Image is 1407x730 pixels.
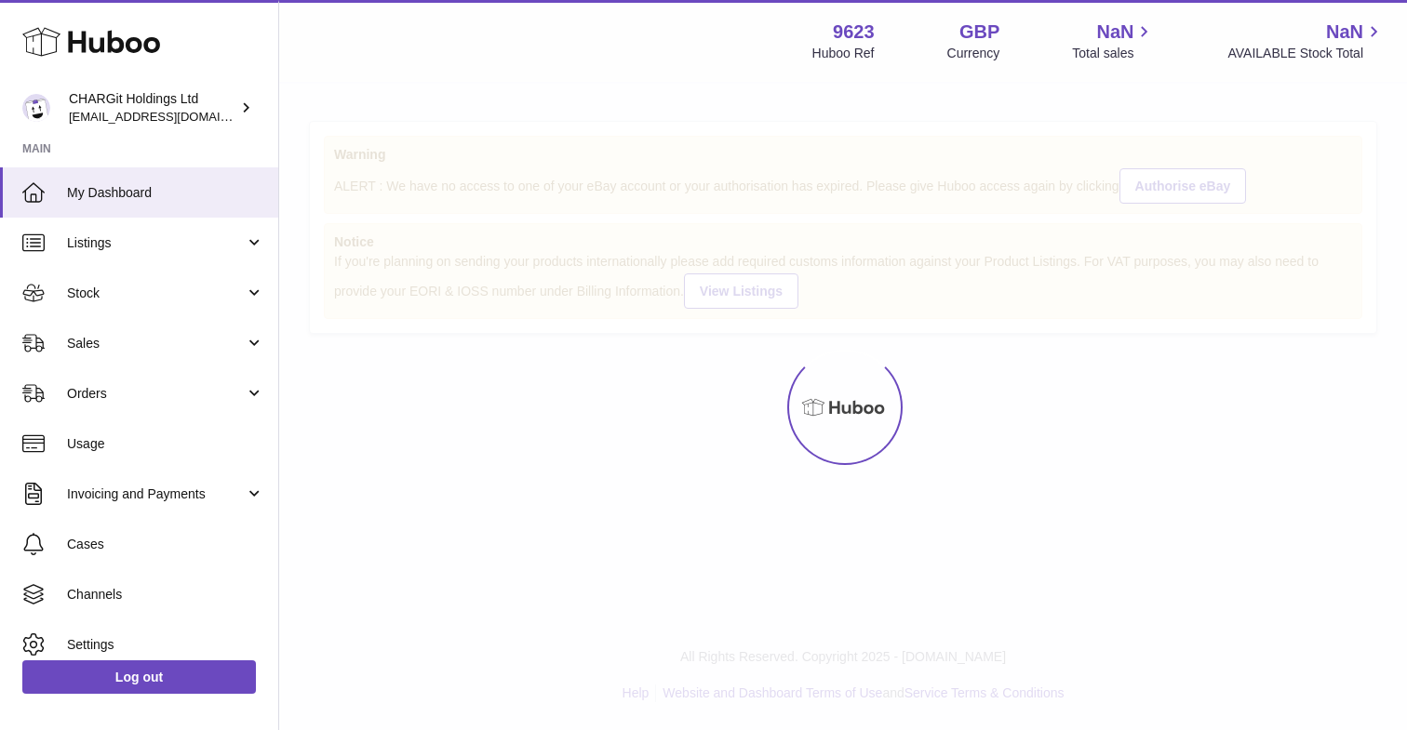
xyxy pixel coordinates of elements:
[67,636,264,654] span: Settings
[69,90,236,126] div: CHARGit Holdings Ltd
[1326,20,1363,45] span: NaN
[947,45,1000,62] div: Currency
[67,485,245,503] span: Invoicing and Payments
[22,660,256,694] a: Log out
[833,20,875,45] strong: 9623
[67,385,245,403] span: Orders
[1227,45,1385,62] span: AVAILABLE Stock Total
[1072,45,1155,62] span: Total sales
[1072,20,1155,62] a: NaN Total sales
[959,20,999,45] strong: GBP
[812,45,875,62] div: Huboo Ref
[67,435,264,453] span: Usage
[69,109,274,124] span: [EMAIL_ADDRESS][DOMAIN_NAME]
[67,586,264,604] span: Channels
[67,184,264,202] span: My Dashboard
[67,234,245,252] span: Listings
[67,285,245,302] span: Stock
[1096,20,1133,45] span: NaN
[1227,20,1385,62] a: NaN AVAILABLE Stock Total
[67,335,245,352] span: Sales
[67,536,264,553] span: Cases
[22,94,50,122] img: internalAdmin-9623@internal.huboo.com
